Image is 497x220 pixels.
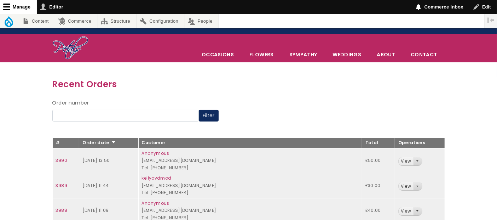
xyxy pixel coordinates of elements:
a: Structure [98,14,137,28]
a: Flowers [242,47,281,62]
label: Order number [52,99,89,107]
a: View [399,157,413,165]
a: View [399,207,413,215]
time: [DATE] 11:09 [82,207,109,213]
th: Customer [138,138,362,148]
td: [EMAIL_ADDRESS][DOMAIN_NAME] Tel: [PHONE_NUMBER] [138,173,362,198]
span: Weddings [325,47,369,62]
a: 3988 [56,207,67,213]
td: £50.00 [362,148,395,173]
a: View [399,182,413,190]
a: Content [19,14,55,28]
th: Operations [395,138,445,148]
h3: Recent Orders [52,77,445,91]
a: Anonymous [142,200,169,206]
td: £30.00 [362,173,395,198]
td: [EMAIL_ADDRESS][DOMAIN_NAME] Tel: [PHONE_NUMBER] [138,148,362,173]
a: 3989 [56,182,67,188]
a: kellyovdmod [142,175,172,181]
a: Order date [82,140,116,146]
a: Sympathy [282,47,325,62]
time: [DATE] 11:44 [82,182,109,188]
span: Occasions [194,47,241,62]
a: Commerce [55,14,97,28]
button: Filter [199,110,219,122]
th: Total [362,138,395,148]
a: About [369,47,403,62]
a: Anonymous [142,150,169,156]
button: Vertical orientation [485,14,497,26]
th: # [52,138,79,148]
time: [DATE] 13:50 [82,157,110,163]
img: Home [52,36,89,61]
a: Contact [403,47,444,62]
a: Configuration [137,14,185,28]
a: People [185,14,219,28]
a: 3990 [56,157,67,163]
